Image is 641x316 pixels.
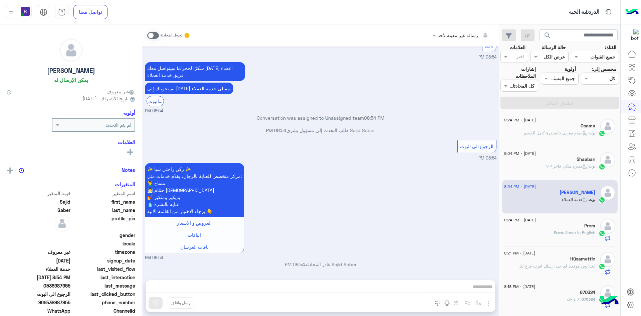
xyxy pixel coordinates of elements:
[145,62,245,81] p: 10/8/2025, 8:54 PM
[40,8,47,16] img: tab
[524,130,589,135] span: : حمام مغربي بالصنفرة كامل الجسم
[504,150,536,156] span: [DATE] - 9:04 PM
[7,299,70,306] span: 966538987955
[599,230,605,237] img: WhatsApp
[72,240,136,247] span: locale
[516,53,525,62] div: اختر
[7,307,70,314] span: 2
[599,164,605,170] img: WhatsApp
[504,284,535,290] span: [DATE] - 8:18 PM
[600,152,615,167] img: defaultAdmin.png
[145,261,496,268] p: Sajid Saber غادر المحادثة
[266,127,286,133] span: 08:54 PM
[460,143,493,149] span: الرجوع الى البوت
[72,215,136,230] span: profile_pic
[7,232,70,239] span: null
[563,230,595,235] span: Share in English
[7,282,70,289] span: 0538987955
[7,240,70,247] span: null
[544,31,552,39] span: search
[145,83,233,94] p: 10/8/2025, 8:54 PM
[570,256,595,262] h5: Hüsamettin
[122,167,135,173] h6: Notes
[145,163,244,217] p: 10/8/2025, 8:54 PM
[627,29,639,41] img: 322853014244696
[580,290,595,295] h5: 670324
[604,8,613,16] img: tab
[7,198,70,205] span: Sajid
[592,66,616,73] label: مخصص إلى:
[509,44,525,51] label: العلامات
[589,164,595,169] span: بوت
[504,184,536,190] span: [DATE] - 8:54 PM
[600,252,615,267] img: defaultAdmin.png
[625,5,639,19] img: Logo
[600,219,615,234] img: defaultAdmin.png
[106,88,135,95] span: غير معروف
[55,5,68,19] a: tab
[600,185,615,200] img: defaultAdmin.png
[72,198,136,205] span: first_name
[599,197,605,203] img: WhatsApp
[188,232,201,238] span: الباقات
[54,77,88,83] h6: يمكن الإرسال له
[72,248,136,255] span: timezone
[19,168,24,173] img: notes
[519,264,589,269] span: وين موقعك اي حي ارسلك اقرب فرع لك
[364,115,384,121] span: 08:54 PM
[542,44,566,51] label: حالة الرسالة
[285,261,305,267] span: 08:54 PM
[7,168,13,174] img: add
[72,232,136,239] span: gender
[582,297,595,302] span: 670324
[145,108,163,114] span: 08:54 PM
[7,207,70,214] span: Saber
[504,217,536,223] span: [DATE] - 8:24 PM
[569,8,599,17] p: الدردشة الحية
[72,299,136,306] span: phone_number
[584,223,595,229] h5: Prem
[72,291,136,298] span: last_clicked_button
[7,248,70,255] span: غير معروف
[145,114,496,121] p: Conversation was assigned to Unassigned team
[605,44,616,51] label: القناة:
[145,255,163,261] span: 08:54 PM
[504,250,535,256] span: [DATE] - 8:21 PM
[123,110,135,116] h6: أولوية
[82,95,129,102] span: تاريخ الأشتراك : [DATE]
[7,190,70,197] span: قيمة المتغير
[478,55,496,60] span: 08:54 PM
[72,207,136,214] span: last_name
[115,181,135,187] h6: المتغيرات
[600,285,615,300] img: defaultAdmin.png
[160,33,182,38] small: تحويل المحادثة
[504,117,536,123] span: [DATE] - 9:24 PM
[599,263,605,270] img: WhatsApp
[21,7,30,16] img: userImage
[7,139,135,145] h6: العلامات
[72,307,136,314] span: ChannelId
[147,96,164,106] div: الرجوع الى البوت
[58,8,66,16] img: tab
[7,291,70,298] span: الرجوع الى البوت
[47,67,95,75] h5: [PERSON_NAME]
[540,29,556,44] button: search
[60,39,82,62] img: defaultAdmin.png
[7,266,70,273] span: خدمة العملاء
[600,119,615,134] img: defaultAdmin.png
[180,244,209,250] span: باقات العرسان
[145,127,496,134] p: Sajid Saber طلب التحدث إلى مسؤول بشري
[168,297,195,309] button: ارسل واغلق
[567,297,582,302] span: 7 çıkış
[598,289,621,313] img: hulul-logo.png
[54,215,70,232] img: defaultAdmin.png
[560,190,595,195] h5: Sajid Saber
[562,197,589,202] span: : خدمة العملاء
[73,5,108,19] a: تواصل معنا
[72,190,136,197] span: اسم المتغير
[565,66,576,73] label: أولوية
[577,156,595,162] h5: Shaaban
[554,230,563,235] span: Prem
[500,97,619,109] button: تطبيق الفلاتر
[177,220,212,226] span: العروض و الاسعار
